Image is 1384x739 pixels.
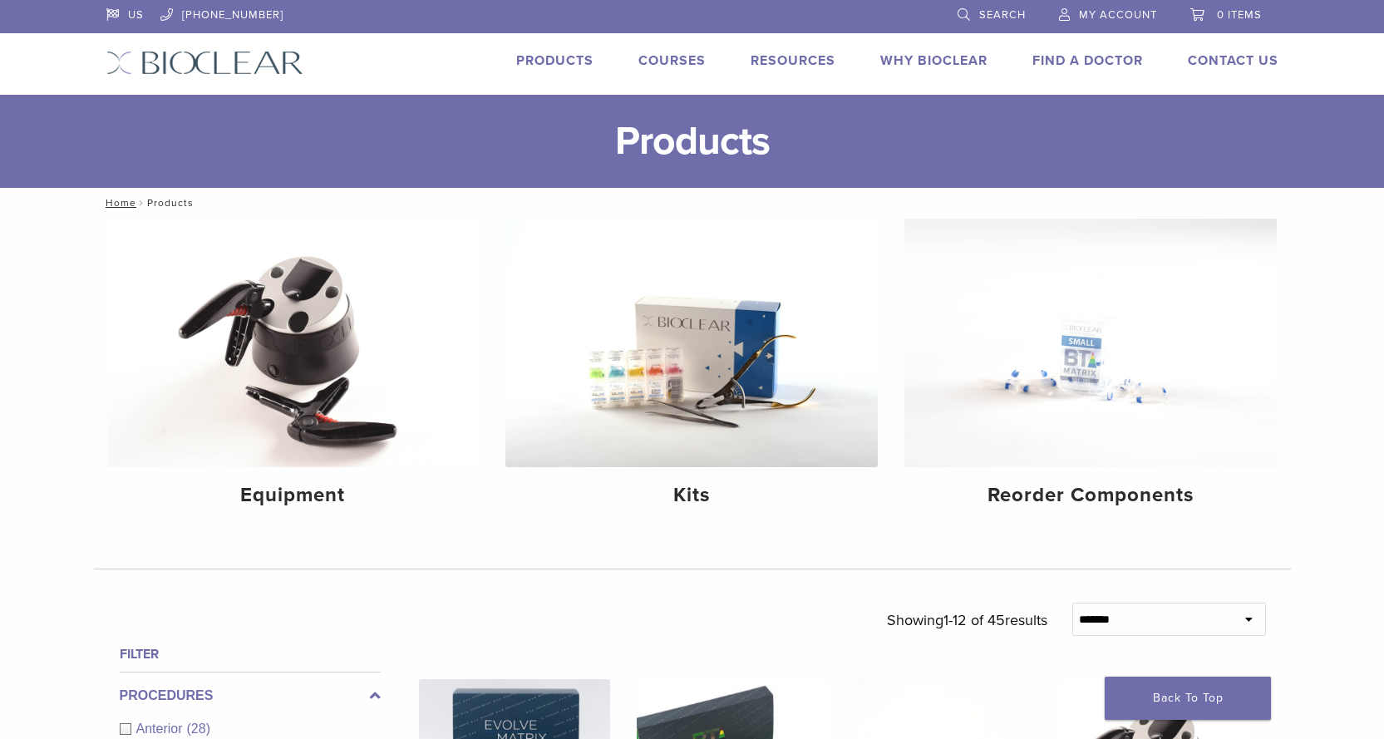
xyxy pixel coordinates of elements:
nav: Products [94,188,1291,218]
h4: Reorder Components [918,480,1263,510]
a: Equipment [107,219,480,521]
a: Kits [505,219,878,521]
a: Products [516,52,593,69]
a: Back To Top [1105,677,1271,720]
h4: Kits [519,480,864,510]
img: Equipment [107,219,480,467]
a: Contact Us [1188,52,1278,69]
a: Reorder Components [904,219,1277,521]
span: My Account [1079,8,1157,22]
img: Reorder Components [904,219,1277,467]
span: / [136,199,147,207]
a: Courses [638,52,706,69]
a: Find A Doctor [1032,52,1143,69]
img: Bioclear [106,51,303,75]
a: Why Bioclear [880,52,988,69]
h4: Filter [120,644,381,664]
span: 1-12 of 45 [943,611,1005,629]
label: Procedures [120,686,381,706]
p: Showing results [887,603,1047,638]
h4: Equipment [121,480,466,510]
span: (28) [187,722,210,736]
span: 0 items [1217,8,1262,22]
a: Home [101,197,136,209]
span: Search [979,8,1026,22]
img: Kits [505,219,878,467]
a: Resources [751,52,835,69]
span: Anterior [136,722,187,736]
